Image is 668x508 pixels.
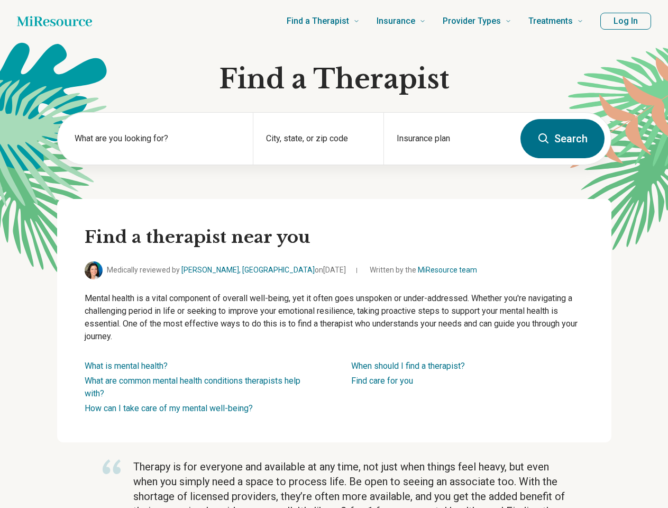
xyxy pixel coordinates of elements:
[377,14,415,29] span: Insurance
[287,14,349,29] span: Find a Therapist
[17,11,92,32] a: Home page
[85,403,253,413] a: How can I take care of my mental well-being?
[85,292,584,343] p: Mental health is a vital component of overall well-being, yet it often goes unspoken or under-add...
[57,63,611,95] h1: Find a Therapist
[370,265,477,276] span: Written by the
[75,132,241,145] label: What are you looking for?
[418,266,477,274] a: MiResource team
[520,119,605,158] button: Search
[443,14,501,29] span: Provider Types
[315,266,346,274] span: on [DATE]
[85,361,168,371] a: What is mental health?
[528,14,573,29] span: Treatments
[351,376,413,386] a: Find care for you
[107,265,346,276] span: Medically reviewed by
[85,376,300,398] a: What are common mental health conditions therapists help with?
[181,266,315,274] a: [PERSON_NAME], [GEOGRAPHIC_DATA]
[351,361,465,371] a: When should I find a therapist?
[85,226,584,249] h2: Find a therapist near you
[600,13,651,30] button: Log In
